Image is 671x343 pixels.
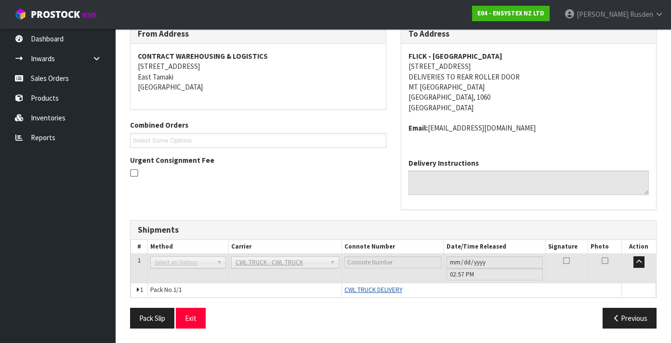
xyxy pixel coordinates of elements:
[444,240,545,254] th: Date/Time Released
[138,225,649,235] h3: Shipments
[173,286,182,294] span: 1/1
[155,257,213,268] span: Select an Option
[131,240,148,254] th: #
[82,11,97,20] small: WMS
[138,29,379,39] h3: From Address
[130,308,174,329] button: Pack Slip
[31,8,80,21] span: ProStock
[408,51,649,113] address: [STREET_ADDRESS] DELIVERIES TO REAR ROLLER DOOR MT [GEOGRAPHIC_DATA] [GEOGRAPHIC_DATA], 1060 [GEO...
[148,283,342,297] td: Pack No.
[130,155,214,165] label: Urgent Consignment Fee
[14,8,26,20] img: cube-alt.png
[546,240,588,254] th: Signature
[408,158,479,168] label: Delivery Instructions
[588,240,621,254] th: Photo
[408,123,649,133] address: [EMAIL_ADDRESS][DOMAIN_NAME]
[344,256,441,268] input: Connote Number
[344,286,402,294] span: CWL TRUCK DELIVERY
[342,240,444,254] th: Connote Number
[130,17,657,336] span: Ship
[176,308,206,329] button: Exit
[138,256,141,264] span: 1
[236,257,326,268] span: CWL TRUCK - CWL TRUCK
[408,52,502,61] strong: FLICK - [GEOGRAPHIC_DATA]
[622,240,656,254] th: Action
[138,52,268,61] strong: CONTRACT WAREHOUSING & LOGISTICS
[140,286,143,294] span: 1
[408,29,649,39] h3: To Address
[130,120,188,130] label: Combined Orders
[148,240,229,254] th: Method
[229,240,342,254] th: Carrier
[138,51,379,92] address: [STREET_ADDRESS] East Tamaki [GEOGRAPHIC_DATA]
[408,123,428,132] strong: email
[603,308,657,329] button: Previous
[577,10,629,19] span: [PERSON_NAME]
[477,9,544,17] strong: E04 - ENSYSTEX NZ LTD
[630,10,653,19] span: Rusden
